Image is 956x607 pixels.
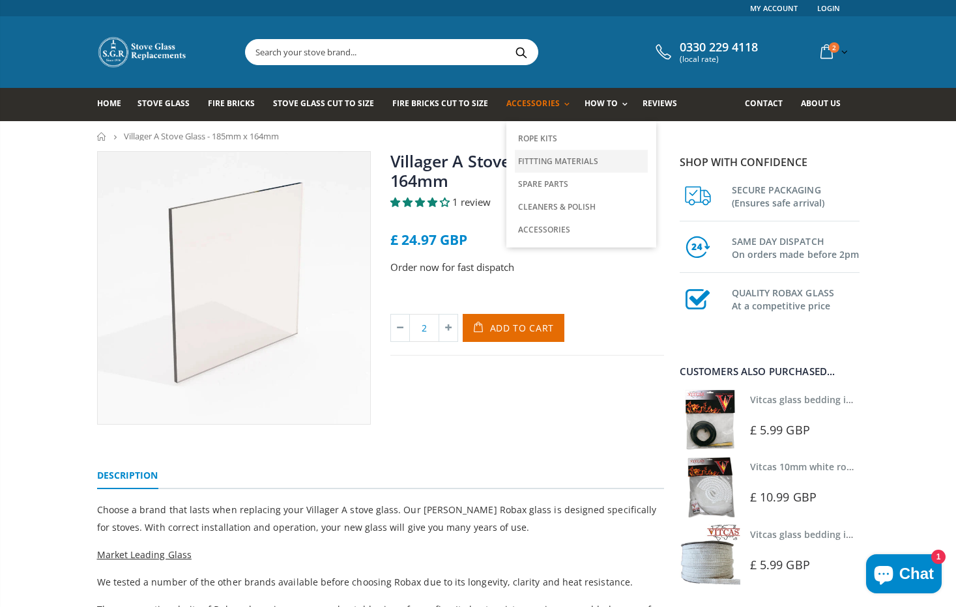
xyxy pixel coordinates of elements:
[732,284,860,313] h3: QUALITY ROBAX GLASS At a competitive price
[515,218,648,241] a: Accessories
[515,195,648,218] a: Cleaners & Polish
[246,40,684,64] input: Search your stove brand...
[680,367,860,376] div: Customers also purchased...
[97,463,158,489] a: Description
[97,548,192,561] span: Market Leading Glass
[390,231,467,249] span: £ 24.97 GBP
[138,88,199,121] a: Stove Glass
[815,39,850,64] a: 2
[750,557,810,572] span: £ 5.99 GBP
[801,88,850,121] a: About us
[680,524,740,585] img: Vitcas stove glass bedding in tape
[680,154,860,170] p: Shop with confidence
[273,88,384,121] a: Stove Glass Cut To Size
[98,152,370,424] img: squarestoveglass_7d8945ef-d840-4e87-b951-4716b4f81e56_800x_crop_center.webp
[585,88,634,121] a: How To
[515,128,648,150] a: Rope Kits
[680,55,758,64] span: (local rate)
[643,88,687,121] a: Reviews
[463,314,565,342] button: Add to Cart
[506,98,559,109] span: Accessories
[507,40,536,64] button: Search
[732,233,860,261] h3: SAME DAY DISPATCH On orders made before 2pm
[680,457,740,517] img: Vitcas white rope, glue and gloves kit 10mm
[515,173,648,195] a: Spare Parts
[745,98,783,109] span: Contact
[97,576,633,588] span: We tested a number of the other brands available before choosing Robax due to its longevity, clar...
[390,260,664,275] p: Order now for fast dispatch
[97,503,657,533] span: Choose a brand that lasts when replacing your Villager A stove glass. Our [PERSON_NAME] Robax gla...
[515,150,648,173] a: Fittting Materials
[585,98,618,109] span: How To
[750,489,817,505] span: £ 10.99 GBP
[208,88,265,121] a: Fire Bricks
[680,40,758,55] span: 0330 229 4118
[208,98,255,109] span: Fire Bricks
[97,88,131,121] a: Home
[392,98,488,109] span: Fire Bricks Cut To Size
[745,88,792,121] a: Contact
[138,98,190,109] span: Stove Glass
[652,40,758,64] a: 0330 229 4118 (local rate)
[732,181,860,210] h3: SECURE PACKAGING (Ensures safe arrival)
[97,98,121,109] span: Home
[680,389,740,450] img: Vitcas stove glass bedding in tape
[862,554,946,597] inbox-online-store-chat: Shopify online store chat
[124,130,279,142] span: Villager A Stove Glass - 185mm x 164mm
[390,195,452,208] span: 4.00 stars
[643,98,677,109] span: Reviews
[801,98,841,109] span: About us
[97,132,107,141] a: Home
[452,195,491,208] span: 1 review
[750,422,810,438] span: £ 5.99 GBP
[390,150,641,191] a: Villager A Stove Glass - 185mm x 164mm
[490,322,555,334] span: Add to Cart
[273,98,374,109] span: Stove Glass Cut To Size
[506,88,575,121] a: Accessories
[392,88,498,121] a: Fire Bricks Cut To Size
[829,42,839,53] span: 2
[97,36,188,68] img: Stove Glass Replacement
